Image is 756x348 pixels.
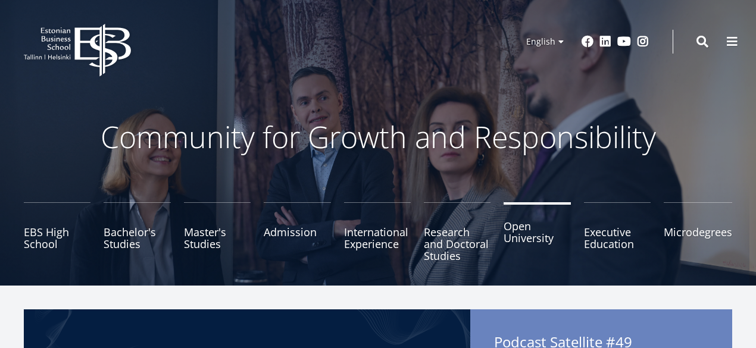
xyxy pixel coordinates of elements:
[63,119,693,155] p: Community for Growth and Responsibility
[104,202,170,262] a: Bachelor's Studies
[599,36,611,48] a: Linkedin
[617,36,631,48] a: Youtube
[424,202,491,262] a: Research and Doctoral Studies
[504,202,570,262] a: Open University
[582,36,593,48] a: Facebook
[584,202,651,262] a: Executive Education
[664,202,732,262] a: Microdegrees
[344,202,411,262] a: International Experience
[184,202,251,262] a: Master's Studies
[637,36,649,48] a: Instagram
[24,202,90,262] a: EBS High School
[264,202,330,262] a: Admission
